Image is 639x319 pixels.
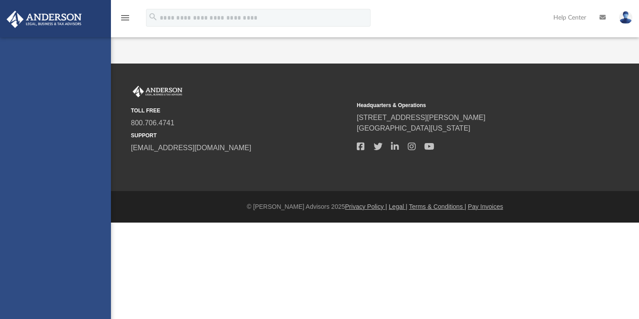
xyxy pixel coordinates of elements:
img: Anderson Advisors Platinum Portal [4,11,84,28]
a: menu [120,17,130,23]
small: Headquarters & Operations [357,101,576,109]
a: Terms & Conditions | [409,203,466,210]
a: 800.706.4741 [131,119,174,127]
img: User Pic [619,11,632,24]
small: TOLL FREE [131,107,351,115]
div: © [PERSON_NAME] Advisors 2025 [111,202,639,211]
a: [STREET_ADDRESS][PERSON_NAME] [357,114,485,121]
img: Anderson Advisors Platinum Portal [131,86,184,97]
small: SUPPORT [131,132,351,140]
a: [GEOGRAPHIC_DATA][US_STATE] [357,124,470,132]
i: menu [120,12,130,23]
a: Privacy Policy | [345,203,387,210]
i: search [148,12,158,22]
a: Pay Invoices [468,203,503,210]
a: Legal | [389,203,407,210]
a: [EMAIL_ADDRESS][DOMAIN_NAME] [131,144,251,152]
